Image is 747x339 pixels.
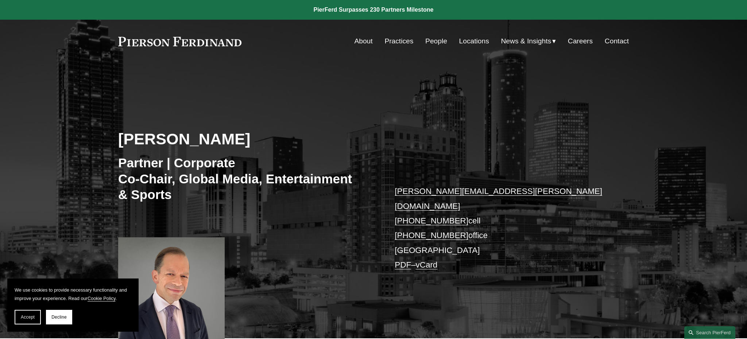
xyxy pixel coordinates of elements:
button: Decline [46,310,72,324]
span: Decline [51,315,67,320]
span: News & Insights [501,35,551,48]
a: Search this site [684,326,735,339]
a: Cookie Policy [88,296,116,301]
h2: [PERSON_NAME] [118,129,373,148]
a: Contact [605,34,629,48]
a: folder dropdown [501,34,556,48]
section: Cookie banner [7,278,139,332]
h3: Partner | Corporate Co-Chair, Global Media, Entertainment & Sports [118,155,352,203]
a: About [354,34,372,48]
a: Careers [568,34,593,48]
p: cell office [GEOGRAPHIC_DATA] – [395,184,607,272]
a: Locations [459,34,489,48]
a: vCard [416,260,438,269]
a: [PHONE_NUMBER] [395,231,468,240]
a: PDF [395,260,411,269]
a: [PHONE_NUMBER] [395,216,468,225]
p: We use cookies to provide necessary functionality and improve your experience. Read our . [15,286,131,303]
a: [PERSON_NAME][EMAIL_ADDRESS][PERSON_NAME][DOMAIN_NAME] [395,187,602,210]
a: Practices [384,34,413,48]
button: Accept [15,310,41,324]
span: Accept [21,315,35,320]
a: People [425,34,447,48]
